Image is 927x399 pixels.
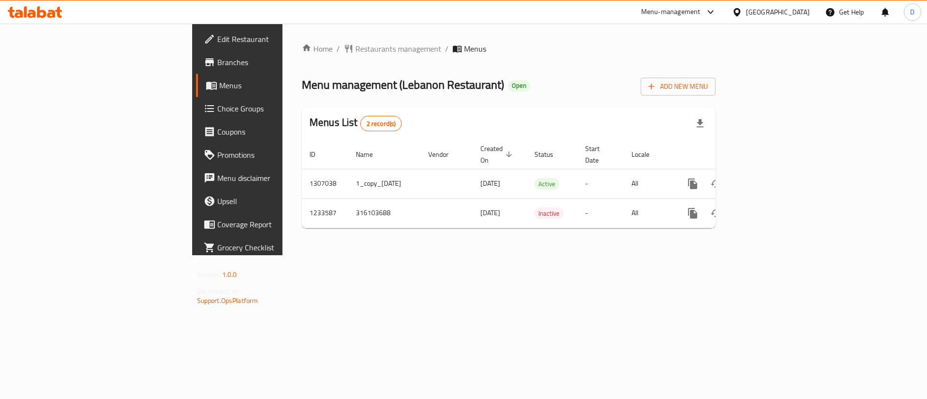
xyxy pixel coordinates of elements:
[217,126,339,138] span: Coupons
[217,242,339,253] span: Grocery Checklist
[648,81,708,93] span: Add New Menu
[624,169,674,198] td: All
[196,74,347,97] a: Menus
[704,172,728,195] button: Change Status
[348,198,421,228] td: 316103688
[508,82,530,90] span: Open
[217,172,339,184] span: Menu disclaimer
[217,219,339,230] span: Coverage Report
[196,51,347,74] a: Branches
[688,112,712,135] div: Export file
[217,56,339,68] span: Branches
[480,206,500,219] span: [DATE]
[196,213,347,236] a: Coverage Report
[361,119,402,128] span: 2 record(s)
[910,7,914,17] span: D
[356,149,385,160] span: Name
[632,149,662,160] span: Locale
[746,7,810,17] div: [GEOGRAPHIC_DATA]
[348,169,421,198] td: 1_copy_[DATE]
[508,80,530,92] div: Open
[534,179,559,190] span: Active
[480,143,515,166] span: Created On
[344,43,441,55] a: Restaurants management
[302,74,504,96] span: Menu management ( Lebanon Restaurant )
[196,236,347,259] a: Grocery Checklist
[480,177,500,190] span: [DATE]
[309,149,328,160] span: ID
[577,169,624,198] td: -
[674,140,782,169] th: Actions
[217,195,339,207] span: Upsell
[222,268,237,281] span: 1.0.0
[302,43,716,55] nav: breadcrumb
[302,140,782,228] table: enhanced table
[681,172,704,195] button: more
[585,143,612,166] span: Start Date
[534,178,559,190] div: Active
[219,80,339,91] span: Menus
[624,198,674,228] td: All
[355,43,441,55] span: Restaurants management
[196,28,347,51] a: Edit Restaurant
[309,115,402,131] h2: Menus List
[360,116,402,131] div: Total records count
[641,78,716,96] button: Add New Menu
[445,43,449,55] li: /
[534,208,563,219] span: Inactive
[534,149,566,160] span: Status
[197,294,258,307] a: Support.OpsPlatform
[217,33,339,45] span: Edit Restaurant
[196,120,347,143] a: Coupons
[577,198,624,228] td: -
[196,97,347,120] a: Choice Groups
[641,6,701,18] div: Menu-management
[197,268,221,281] span: Version:
[196,143,347,166] a: Promotions
[196,190,347,213] a: Upsell
[217,103,339,114] span: Choice Groups
[681,202,704,225] button: more
[464,43,486,55] span: Menus
[196,166,347,190] a: Menu disclaimer
[217,149,339,161] span: Promotions
[428,149,461,160] span: Vendor
[197,285,241,297] span: Get support on:
[704,202,728,225] button: Change Status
